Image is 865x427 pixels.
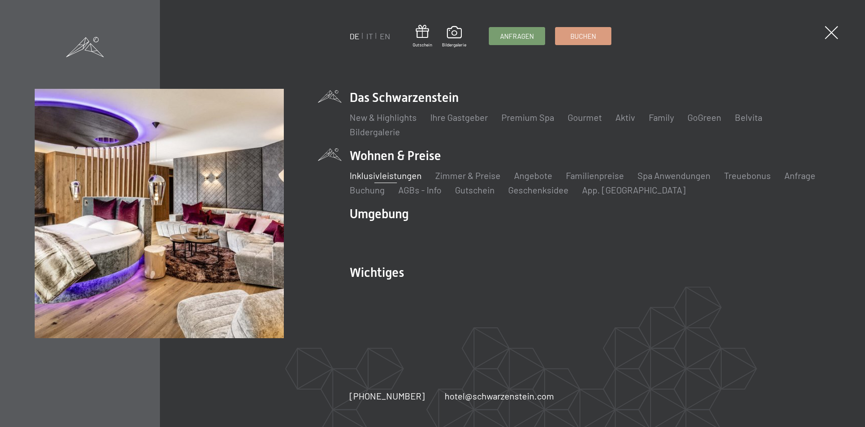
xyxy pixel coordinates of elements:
a: Bildergalerie [350,126,400,137]
a: Ihre Gastgeber [430,112,488,123]
a: Family [649,112,674,123]
a: Inklusivleistungen [350,170,422,181]
a: GoGreen [687,112,721,123]
a: Premium Spa [501,112,554,123]
a: Aktiv [615,112,635,123]
a: Geschenksidee [508,184,569,195]
a: hotel@schwarzenstein.com [445,390,554,402]
a: App. [GEOGRAPHIC_DATA] [582,184,686,195]
a: EN [380,31,390,41]
a: Spa Anwendungen [637,170,710,181]
a: Gutschein [455,184,495,195]
a: AGBs - Info [398,184,442,195]
span: Anfragen [500,32,534,41]
a: DE [350,31,360,41]
a: Belvita [735,112,762,123]
a: Treuebonus [724,170,771,181]
a: Anfrage [784,170,815,181]
a: Zimmer & Preise [435,170,501,181]
span: Buchen [570,32,596,41]
a: Familienpreise [566,170,624,181]
a: Bildergalerie [442,26,466,48]
span: [PHONE_NUMBER] [350,390,425,401]
a: New & Highlights [350,112,417,123]
a: Gutschein [413,25,432,48]
a: [PHONE_NUMBER] [350,390,425,402]
a: Angebote [514,170,552,181]
span: Gutschein [413,41,432,48]
a: Anfragen [489,28,545,45]
a: Buchung [350,184,385,195]
a: Buchen [555,28,611,45]
a: IT [366,31,373,41]
span: Bildergalerie [442,41,466,48]
a: Gourmet [568,112,602,123]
